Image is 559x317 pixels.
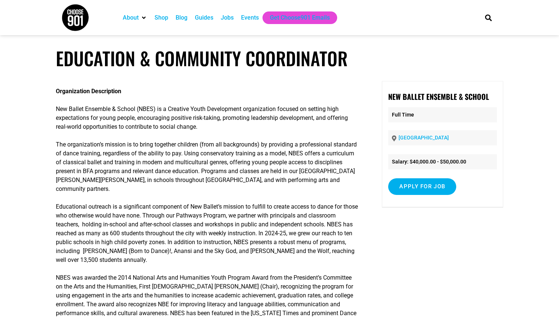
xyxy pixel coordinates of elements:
a: About [123,13,139,22]
strong: New Ballet Ensemble & School [388,91,489,102]
a: Jobs [221,13,234,22]
a: Guides [195,13,213,22]
li: Salary: $40,000.00 - $50,000.00 [388,154,497,169]
p: The organization’s mission is to bring together children (from all backgrounds) by providing a pr... [56,140,360,193]
div: About [119,11,151,24]
a: Shop [155,13,168,22]
strong: Organization Description [56,88,121,95]
nav: Main nav [119,11,472,24]
a: Get Choose901 Emails [270,13,330,22]
a: Blog [176,13,187,22]
a: Events [241,13,259,22]
p: Full Time [388,107,497,122]
h1: Education & Community Coordinator [56,47,503,69]
input: Apply for job [388,178,456,195]
p: Educational outreach is a significant component of New Ballet’s mission to fulfill to create acce... [56,202,360,264]
a: [GEOGRAPHIC_DATA] [399,135,449,141]
p: New Ballet Ensemble & School (NBES) is a Creative Youth Development organization focused on setti... [56,105,360,131]
div: Search [482,11,495,24]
